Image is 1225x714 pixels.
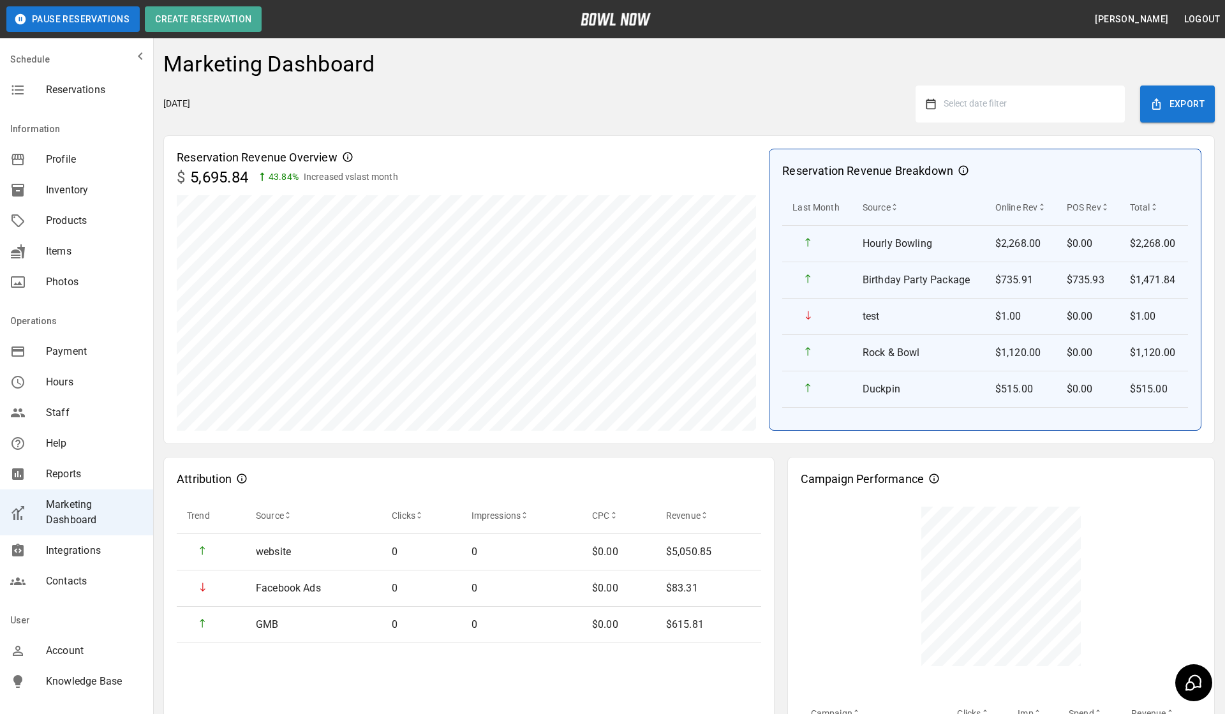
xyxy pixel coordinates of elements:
span: Hours [46,375,143,390]
span: Account [46,643,143,658]
p: Increased vs last month [304,170,398,184]
th: Source [246,498,382,534]
p: $ [177,166,185,189]
th: CPC [582,498,656,534]
p: $735.91 [995,272,1046,288]
th: Online Rev [985,190,1057,226]
button: [PERSON_NAME] [1090,8,1173,31]
p: test [863,309,975,324]
span: Help [46,436,143,451]
p: $0.00 [592,617,646,632]
p: $2,268.00 [1130,236,1178,251]
p: $515.00 [1130,382,1178,397]
p: 5,695.84 [190,166,248,189]
p: $0.00 [1067,309,1110,324]
span: Products [46,213,143,228]
span: Payment [46,344,143,359]
th: Trend [177,498,246,534]
button: Pause Reservations [6,6,140,32]
p: $1.00 [995,309,1046,324]
p: Duckpin [863,382,975,397]
p: $615.81 [666,617,751,632]
p: Reservation Revenue Overview [177,149,338,166]
p: 0 [471,544,572,560]
p: Hourly Bowling [863,236,975,251]
th: POS Rev [1057,190,1120,226]
p: website [256,544,371,560]
span: Contacts [46,574,143,589]
p: $0.00 [1067,236,1110,251]
p: Attribution [177,470,232,487]
th: Clicks [382,498,461,534]
p: $0.00 [1067,345,1110,361]
svg: Reservation Revenue Overview [343,152,353,162]
p: $0.00 [592,544,646,560]
button: Logout [1179,8,1225,31]
span: Marketing Dashboard [46,497,143,528]
table: sticky table [177,498,761,643]
span: Profile [46,152,143,167]
span: Integrations [46,543,143,558]
button: Export [1140,86,1215,123]
p: GMB [256,617,371,632]
p: $515.00 [995,382,1046,397]
p: $5,050.85 [666,544,751,560]
p: 43.84 % [269,170,299,184]
span: Photos [46,274,143,290]
th: Revenue [656,498,761,534]
p: 0 [392,617,450,632]
th: Total [1120,190,1188,226]
p: $1,120.00 [1130,345,1178,361]
p: 0 [471,617,572,632]
p: $735.93 [1067,272,1110,288]
span: Select date filter [944,98,1007,108]
table: sticky table [782,190,1188,480]
p: [DATE] [163,97,190,110]
span: Inventory [46,182,143,198]
p: $83.31 [666,581,751,596]
p: $1.00 [1130,309,1178,324]
img: logo [581,13,651,26]
th: Last Month [782,190,852,226]
svg: Attribution [237,473,247,484]
button: Select date filter [936,93,1115,115]
th: Source [852,190,985,226]
svg: Campaign Performance [929,473,939,484]
p: $1,471.84 [1130,272,1178,288]
p: 0 [471,581,572,596]
p: Rock & Bowl [863,345,975,361]
p: $0.00 [1067,382,1110,397]
p: Birthday Party Package [863,272,975,288]
p: 0 [392,581,450,596]
p: $2,268.00 [995,236,1046,251]
svg: Reservation Revenue Breakdown [958,165,969,175]
p: $0.00 [592,581,646,596]
span: Staff [46,405,143,420]
button: Create Reservation [145,6,262,32]
p: $1,120.00 [995,345,1046,361]
th: Impressions [461,498,582,534]
h4: Marketing Dashboard [163,51,375,78]
span: Reports [46,466,143,482]
p: Reservation Revenue Breakdown [782,162,953,179]
span: Items [46,244,143,259]
p: Campaign Performance [801,470,924,487]
p: Facebook Ads [256,581,371,596]
span: Knowledge Base [46,674,143,689]
span: Reservations [46,82,143,98]
p: 0 [392,544,450,560]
